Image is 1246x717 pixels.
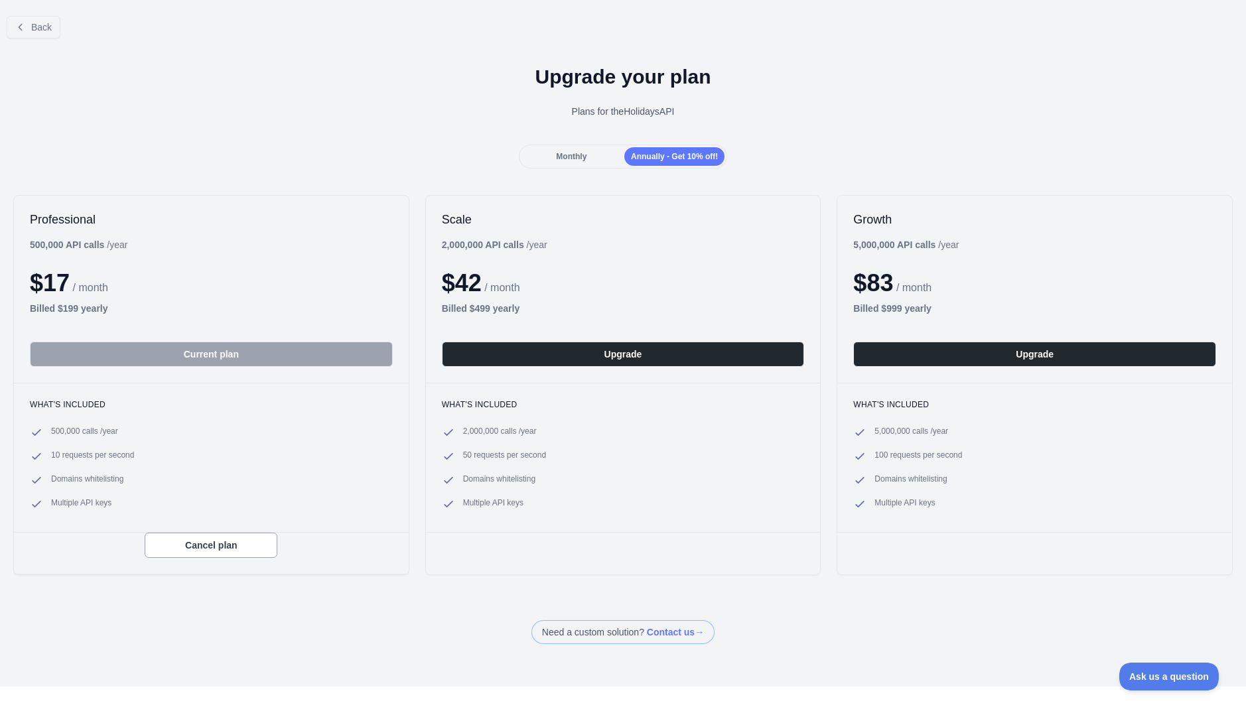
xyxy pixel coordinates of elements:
[442,239,524,250] b: 2,000,000 API calls
[853,239,935,250] b: 5,000,000 API calls
[442,212,805,228] h2: Scale
[1119,663,1219,690] iframe: Toggle Customer Support
[853,212,1216,228] h2: Growth
[442,238,547,251] div: / year
[853,238,959,251] div: / year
